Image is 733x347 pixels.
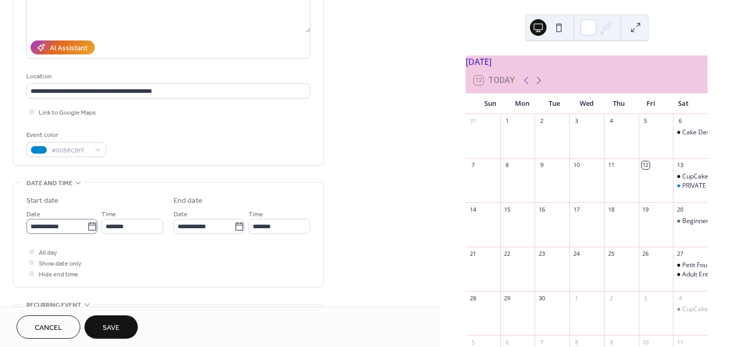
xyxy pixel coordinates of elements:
div: 15 [504,205,511,213]
span: Date [26,209,40,220]
div: 10 [572,161,580,169]
div: 26 [642,250,650,258]
div: Adult Entrepreneur Class [673,270,708,279]
div: Tue [538,93,570,114]
div: 7 [469,161,477,169]
div: Start date [26,196,59,206]
div: Thu [603,93,635,114]
div: 17 [572,205,580,213]
div: 23 [538,250,545,258]
div: Sat [667,93,699,114]
div: 21 [469,250,477,258]
div: PRIVATE EVENT - Jain Birthday Party [673,182,708,190]
div: 8 [504,161,511,169]
div: AI Assistant [50,43,88,54]
div: 5 [469,338,477,346]
div: Fri [635,93,667,114]
div: 1 [572,294,580,302]
div: 31 [469,117,477,125]
div: Petit Four Class [682,261,727,270]
div: Sun [474,93,506,114]
div: 7 [538,338,545,346]
div: 9 [607,338,615,346]
span: Recurring event [26,300,81,311]
div: 4 [607,117,615,125]
div: 5 [642,117,650,125]
div: Cake Decorating Class [673,128,708,137]
div: 3 [642,294,650,302]
div: 11 [607,161,615,169]
button: AI Assistant [31,40,95,54]
div: Petit Four Class [673,261,708,270]
div: 10 [642,338,650,346]
span: All day [39,247,57,258]
span: Save [103,323,120,334]
span: Hide end time [39,269,78,280]
div: 14 [469,205,477,213]
div: Mon [506,93,538,114]
div: Event color [26,130,104,141]
div: 2 [607,294,615,302]
span: Time [102,209,116,220]
span: Date [174,209,188,220]
div: 30 [538,294,545,302]
div: 11 [676,338,684,346]
div: Wed [570,93,602,114]
div: 18 [607,205,615,213]
div: 6 [504,338,511,346]
div: 27 [676,250,684,258]
button: Save [84,315,138,339]
span: Date and time [26,178,73,189]
div: [DATE] [466,55,708,68]
div: Location [26,71,308,82]
span: #0088CBFF [51,145,90,156]
button: Cancel [17,315,80,339]
div: 24 [572,250,580,258]
div: 16 [538,205,545,213]
div: 13 [676,161,684,169]
div: 6 [676,117,684,125]
div: 2 [538,117,545,125]
div: End date [174,196,203,206]
div: CupCake / Cake Pop Class [673,172,708,181]
div: 25 [607,250,615,258]
div: 8 [572,338,580,346]
span: Cancel [35,323,62,334]
span: Time [249,209,263,220]
div: 22 [504,250,511,258]
div: 12 [642,161,650,169]
div: 28 [469,294,477,302]
div: Beginner Cookie School Class [673,217,708,226]
span: Show date only [39,258,81,269]
div: CupCake / Cake Pop Class [673,305,708,314]
div: 9 [538,161,545,169]
div: 29 [504,294,511,302]
div: 19 [642,205,650,213]
div: 1 [504,117,511,125]
span: Link to Google Maps [39,107,96,118]
div: 20 [676,205,684,213]
div: 4 [676,294,684,302]
div: 3 [572,117,580,125]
